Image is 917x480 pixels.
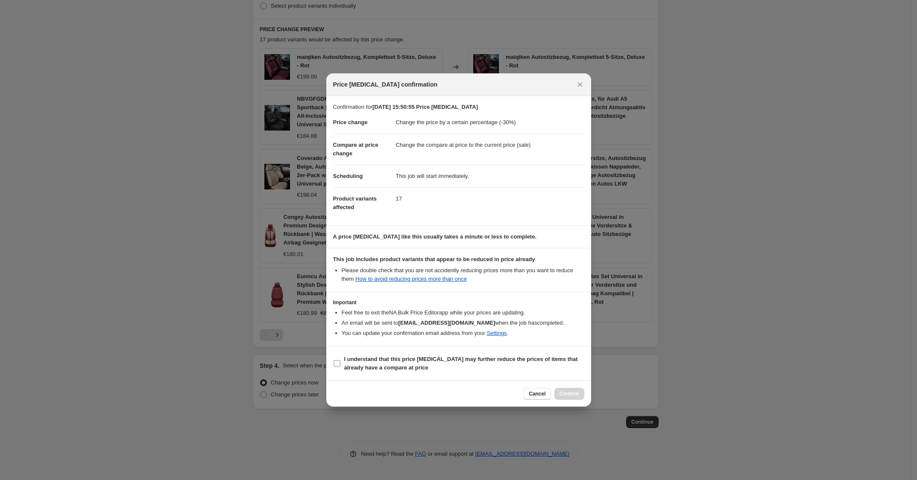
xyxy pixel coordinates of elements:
[398,320,495,326] b: [EMAIL_ADDRESS][DOMAIN_NAME]
[396,111,584,134] dd: Change the price by a certain percentage (-30%)
[355,276,467,282] a: How to avoid reducing prices more than once
[333,299,584,306] h3: Important
[574,79,586,90] button: Close
[333,80,438,89] span: Price [MEDICAL_DATA] confirmation
[529,390,545,397] span: Cancel
[342,308,584,317] li: Feel free to exit the NA Bulk Price Editor app while your prices are updating.
[524,388,551,400] button: Cancel
[396,134,584,156] dd: Change the compare at price to the current price (sale)
[486,330,507,336] a: Settings
[333,173,363,179] span: Scheduling
[396,187,584,210] dd: 17
[396,165,584,187] dd: This job will start immediately.
[333,142,378,157] span: Compare at price change
[342,329,584,337] li: You can update your confirmation email address from your .
[333,119,368,125] span: Price change
[333,195,377,210] span: Product variants affected
[372,104,478,110] b: [DATE] 15:50:55 Price [MEDICAL_DATA]
[333,103,584,111] p: Confirmation for
[342,319,584,327] li: An email will be sent to when the job has completed .
[333,256,535,262] b: This job includes product variants that appear to be reduced in price already
[344,356,578,371] b: I understand that this price [MEDICAL_DATA] may further reduce the prices of items that already h...
[333,233,537,240] b: A price [MEDICAL_DATA] like this usually takes a minute or less to complete.
[342,266,584,283] li: Please double check that you are not accidently reducing prices more than you want to reduce them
